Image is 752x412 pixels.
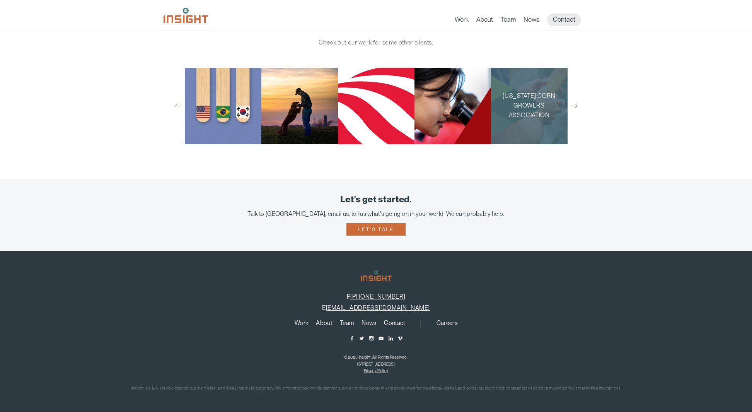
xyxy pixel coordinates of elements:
p: Check out our work for some other clients. [175,37,577,48]
a: News [362,320,376,328]
p: Insight is a full-service branding, advertising, and digital marketing agency. We offer strategy,... [12,385,740,393]
p: P [12,293,740,300]
a: Vimeo [397,335,403,341]
img: Oro Agri / Rovensa [261,68,338,144]
nav: primary navigation menu [291,319,421,328]
a: About [476,15,493,26]
a: Privacy Policy [364,368,388,373]
p: E [12,304,740,311]
a: Twitter [359,335,365,341]
a: Work [455,15,469,26]
button: Previous [175,103,181,109]
a: Work [295,320,308,328]
div: Want to see more? [175,21,577,31]
a: Instagram [368,335,374,341]
a: YouTube [378,335,384,341]
a: Careers [437,320,457,328]
div: Let's get started. [12,195,740,205]
a: [EMAIL_ADDRESS][DOMAIN_NAME] [326,304,430,311]
a: Contact [547,14,581,26]
a: News [524,15,539,26]
a: Missouri Corn Growers Association [US_STATE] Corn Growers Association [491,68,568,144]
button: Next [571,103,577,109]
p: [US_STATE] Corn Growers Association [503,91,556,120]
img: Insight Marketing Design [164,8,208,23]
a: Team [501,15,516,26]
p: ©2025 Insight. All Rights Reserved. [STREET_ADDRESS] [12,354,740,368]
a: LinkedIn [388,335,394,341]
nav: primary navigation menu [455,14,589,26]
a: Let's talk [346,223,405,236]
img: Lake Area Technical College [414,68,491,144]
a: About [316,320,332,328]
div: Talk to [GEOGRAPHIC_DATA], email us, tell us what's going on in your world. We can probably help. [12,210,740,217]
nav: copyright navigation menu [362,368,390,373]
img: Insight Marketing Design [361,270,392,281]
a: Contact [384,320,405,328]
a: Team [340,320,354,328]
nav: secondary navigation menu [433,319,461,328]
a: [PHONE_NUMBER] [350,293,405,300]
img: Center for Family Medicine [185,68,261,144]
a: Facebook [349,335,355,341]
img: American Coalition for Ethanol [338,68,414,144]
